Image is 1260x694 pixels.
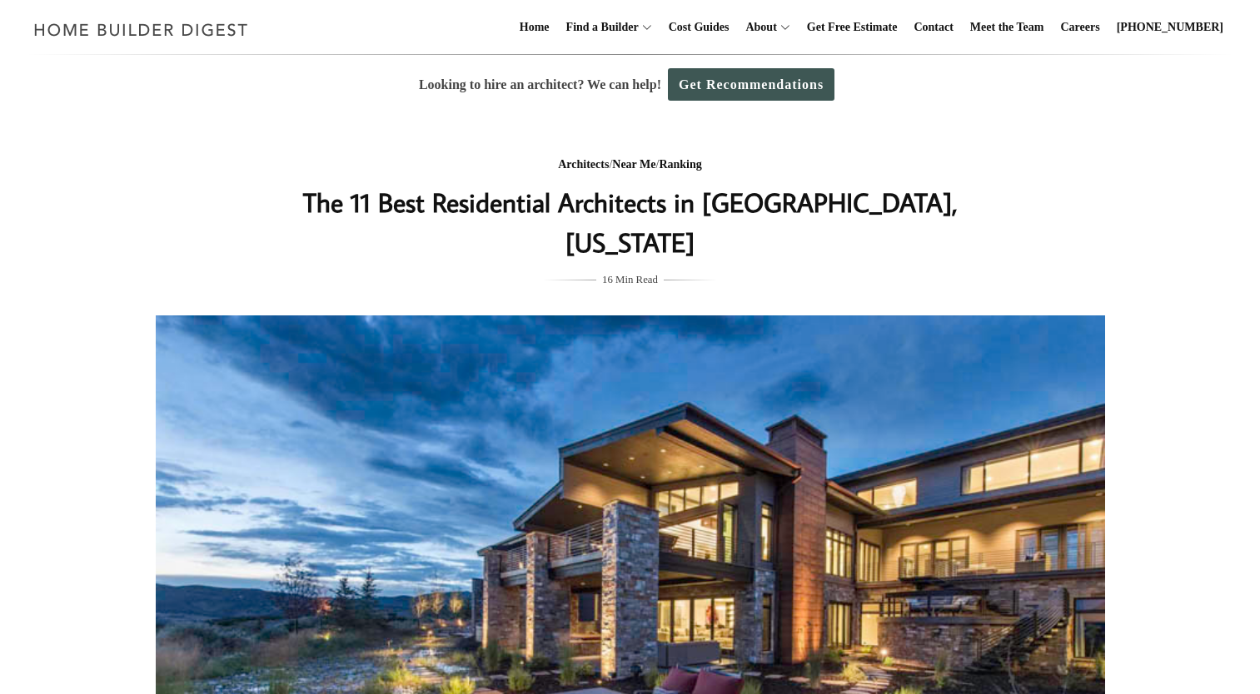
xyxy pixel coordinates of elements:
a: [PHONE_NUMBER] [1110,1,1230,54]
a: Contact [907,1,959,54]
span: 16 Min Read [602,270,658,289]
a: Get Free Estimate [800,1,904,54]
img: Home Builder Digest [27,13,256,46]
a: Near Me [612,158,655,171]
a: Ranking [659,158,701,171]
a: Meet the Team [964,1,1051,54]
div: / / [298,155,963,176]
a: Get Recommendations [668,68,834,101]
a: Architects [558,158,609,171]
a: Careers [1054,1,1107,54]
a: Home [513,1,556,54]
a: Find a Builder [560,1,639,54]
h1: The 11 Best Residential Architects in [GEOGRAPHIC_DATA], [US_STATE] [298,182,963,262]
a: Cost Guides [662,1,736,54]
a: About [739,1,776,54]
